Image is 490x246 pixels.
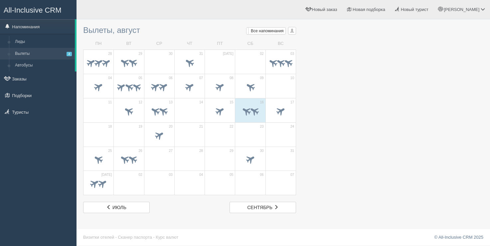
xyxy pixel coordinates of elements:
[153,235,155,240] span: ·
[138,149,142,153] span: 26
[169,124,173,129] span: 20
[174,38,205,50] td: ЧТ
[260,124,264,129] span: 23
[199,76,203,80] span: 07
[169,76,173,80] span: 06
[230,149,233,153] span: 29
[260,149,264,153] span: 30
[4,6,62,14] span: All-Inclusive CRM
[108,149,112,153] span: 25
[138,100,142,105] span: 12
[101,173,112,177] span: [DATE]
[138,76,142,80] span: 05
[0,0,76,19] a: All-Inclusive CRM
[108,76,112,80] span: 04
[290,52,294,56] span: 03
[144,38,174,50] td: СР
[199,124,203,129] span: 21
[83,202,150,213] a: июль
[247,205,272,210] span: сентябрь
[230,124,233,129] span: 22
[112,205,126,210] span: июль
[138,173,142,177] span: 02
[260,76,264,80] span: 09
[199,52,203,56] span: 31
[199,100,203,105] span: 14
[230,202,296,213] a: сентябрь
[312,7,337,12] span: Новый заказ
[199,149,203,153] span: 28
[138,124,142,129] span: 19
[118,235,152,240] a: Сканер паспорта
[251,29,284,33] span: Все напоминания
[169,149,173,153] span: 27
[265,38,296,50] td: ВС
[290,173,294,177] span: 07
[108,100,112,105] span: 11
[169,100,173,105] span: 13
[169,173,173,177] span: 03
[114,38,144,50] td: ВТ
[260,52,264,56] span: 02
[138,52,142,56] span: 29
[67,52,72,56] span: 2
[205,38,235,50] td: ПТ
[169,52,173,56] span: 30
[290,100,294,105] span: 17
[115,235,117,240] span: ·
[290,149,294,153] span: 31
[156,235,178,240] a: Курс валют
[199,173,203,177] span: 04
[401,7,428,12] span: Новый турист
[230,100,233,105] span: 15
[290,76,294,80] span: 10
[230,173,233,177] span: 05
[108,52,112,56] span: 28
[444,7,479,12] span: [PERSON_NAME]
[108,124,112,129] span: 18
[12,36,75,48] a: Лиды
[230,76,233,80] span: 08
[353,7,385,12] span: Новая подборка
[260,173,264,177] span: 06
[290,124,294,129] span: 24
[223,52,233,56] span: [DATE]
[12,60,75,71] a: Автобусы
[83,235,114,240] a: Визитки отелей
[235,38,265,50] td: СБ
[83,26,296,35] h3: Вылеты, август
[12,48,75,60] a: Вылеты2
[260,100,264,105] span: 16
[434,235,483,240] a: © All-Inclusive CRM 2025
[83,38,114,50] td: ПН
